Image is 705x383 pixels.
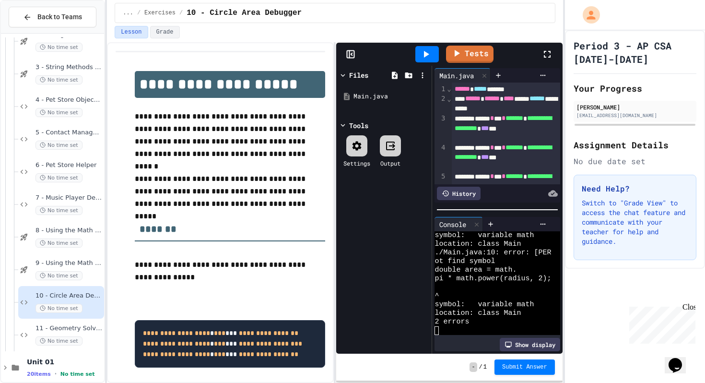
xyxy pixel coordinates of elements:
span: 11 - Geometry Solver Pro [35,324,102,333]
p: Switch to "Grade View" to access the chat feature and communicate with your teacher for help and ... [582,198,688,246]
div: Console [435,219,471,229]
span: 8 - Using the Math Class I [35,227,102,235]
span: Unit 01 [27,358,102,366]
div: Console [435,217,483,231]
div: Main.java [435,68,491,83]
span: 2 errors [435,318,469,326]
span: ... [123,9,133,17]
div: Show display [500,338,560,351]
span: No time set [35,271,82,280]
iframe: chat widget [665,345,695,373]
div: Settings [343,159,370,168]
span: No time set [60,371,95,377]
span: 9 - Using the Math Class II [35,259,102,267]
span: No time set [35,108,82,117]
span: 20 items [27,371,51,377]
span: Fold line [446,95,451,103]
button: Lesson [115,26,148,38]
div: 2 [435,94,446,114]
span: ^ [435,292,439,300]
h2: Your Progress [574,82,696,95]
button: Submit Answer [494,359,555,375]
div: 5 [435,172,446,201]
span: 3 - String Methods Practice II [35,63,102,72]
span: No time set [35,239,82,248]
span: No time set [35,141,82,150]
span: / [137,9,141,17]
span: location: class Main [435,309,521,318]
span: No time set [35,336,82,346]
div: Main.java [435,71,479,81]
h1: Period 3 - AP CSA [DATE]-[DATE] [574,39,696,66]
span: 7 - Music Player Debugger [35,194,102,202]
span: / [479,363,482,371]
div: No due date set [574,156,696,167]
div: Tools [349,120,368,131]
span: Exercises [144,9,176,17]
span: 5 - Contact Manager Debug [35,129,102,137]
span: ./Main.java:10: error: [PERSON_NAME] [435,249,590,257]
span: pi * math.power(radius, 2); [435,275,551,283]
span: symbol: variable math [435,300,534,309]
span: 4 - Pet Store Object Creator [35,96,102,104]
span: symbol: variable math [435,231,534,240]
span: No time set [35,206,82,215]
div: My Account [573,4,602,26]
div: 1 [435,84,446,94]
button: Grade [150,26,180,38]
div: [EMAIL_ADDRESS][DOMAIN_NAME] [576,112,693,119]
span: 1 [483,363,487,371]
span: Back to Teams [37,12,82,22]
div: Output [380,159,400,168]
div: Chat with us now!Close [4,4,66,61]
h2: Assignment Details [574,138,696,152]
span: / [179,9,183,17]
span: - [470,362,477,372]
span: double area = math. [435,266,517,275]
div: 4 [435,143,446,172]
button: Back to Teams [9,7,96,27]
iframe: chat widget [625,303,695,344]
span: 10 - Circle Area Debugger [187,7,302,19]
div: Files [349,70,368,80]
span: Fold line [446,85,451,93]
span: No time set [35,43,82,52]
span: 6 - Pet Store Helper [35,161,102,169]
div: History [437,187,481,200]
div: [PERSON_NAME] [576,103,693,111]
span: location: class Main [435,240,521,249]
div: 3 [435,114,446,143]
span: No time set [35,173,82,182]
span: No time set [35,304,82,313]
h3: Need Help? [582,183,688,194]
div: Main.java [353,92,428,101]
a: Tests [446,46,493,63]
span: ot find symbol [435,257,495,266]
span: 10 - Circle Area Debugger [35,292,102,300]
span: No time set [35,75,82,84]
span: • [55,370,57,378]
span: Submit Answer [502,363,547,371]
